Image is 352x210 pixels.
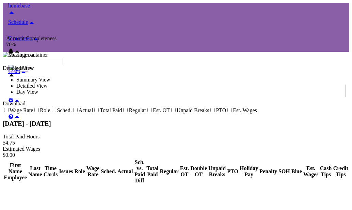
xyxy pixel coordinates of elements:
[226,107,257,113] label: Est. Wages
[59,159,74,184] th: Issues
[123,108,128,112] input: Regular
[291,159,302,184] th: Blue
[3,101,26,106] a: Download
[8,3,30,9] span: homebase
[100,159,116,184] th: Sched.
[50,107,72,113] label: Sched.
[227,108,232,112] input: Est. Wages
[3,107,33,113] label: Wage Rate
[117,159,133,184] th: Actual
[320,159,332,184] th: Cash Tips
[159,159,179,184] th: Regular
[259,159,277,184] th: Penalty
[4,108,9,112] input: Wage Rate
[3,146,40,152] span: Estimated Wages
[9,162,22,174] span: First Name
[3,140,349,146] div: 54.75
[190,159,207,184] th: Double OT
[147,108,152,112] input: Est. OT
[278,159,290,184] th: SOH
[6,3,346,19] a: homebase
[28,159,42,184] th: Last Name
[16,89,349,95] li: Day View
[34,108,39,112] input: Role
[16,83,349,89] li: Detailed View
[6,42,346,48] div: 70%
[3,152,349,158] div: $0.00
[3,52,48,58] img: Loading container
[6,35,346,42] div: Account Completeness
[33,107,50,113] label: Role
[209,107,226,113] label: PTO
[43,159,58,184] th: Time Cards
[239,159,258,184] th: Holiday Pay
[3,65,349,71] div: Detailed View
[146,159,159,184] th: Total Paid
[73,108,78,112] input: Actual
[72,107,93,113] label: Actual
[134,159,145,184] th: Sch. vs. Paid Diff
[208,159,226,184] th: Unpaid Breaks
[3,120,51,127] span: [DATE] - [DATE]
[333,159,349,184] th: Credit Tips
[122,107,146,113] label: Regular
[16,77,349,83] li: Summary View
[227,159,239,184] th: PTO
[52,108,56,112] input: Sched.
[6,19,346,35] a: Schedule
[171,108,176,112] input: Unpaid Breaks
[146,107,170,113] label: Est. OT
[93,107,122,113] label: Total Paid
[180,159,189,184] th: Est. OT
[8,19,28,25] span: Schedule
[303,159,319,184] th: Est. Wages
[3,134,349,140] div: Total Paid Hours
[74,159,85,184] th: Role
[86,159,100,184] th: Wage Rate
[94,108,99,112] input: Total Paid
[4,175,27,180] span: Employee
[170,107,209,113] label: Unpaid Breaks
